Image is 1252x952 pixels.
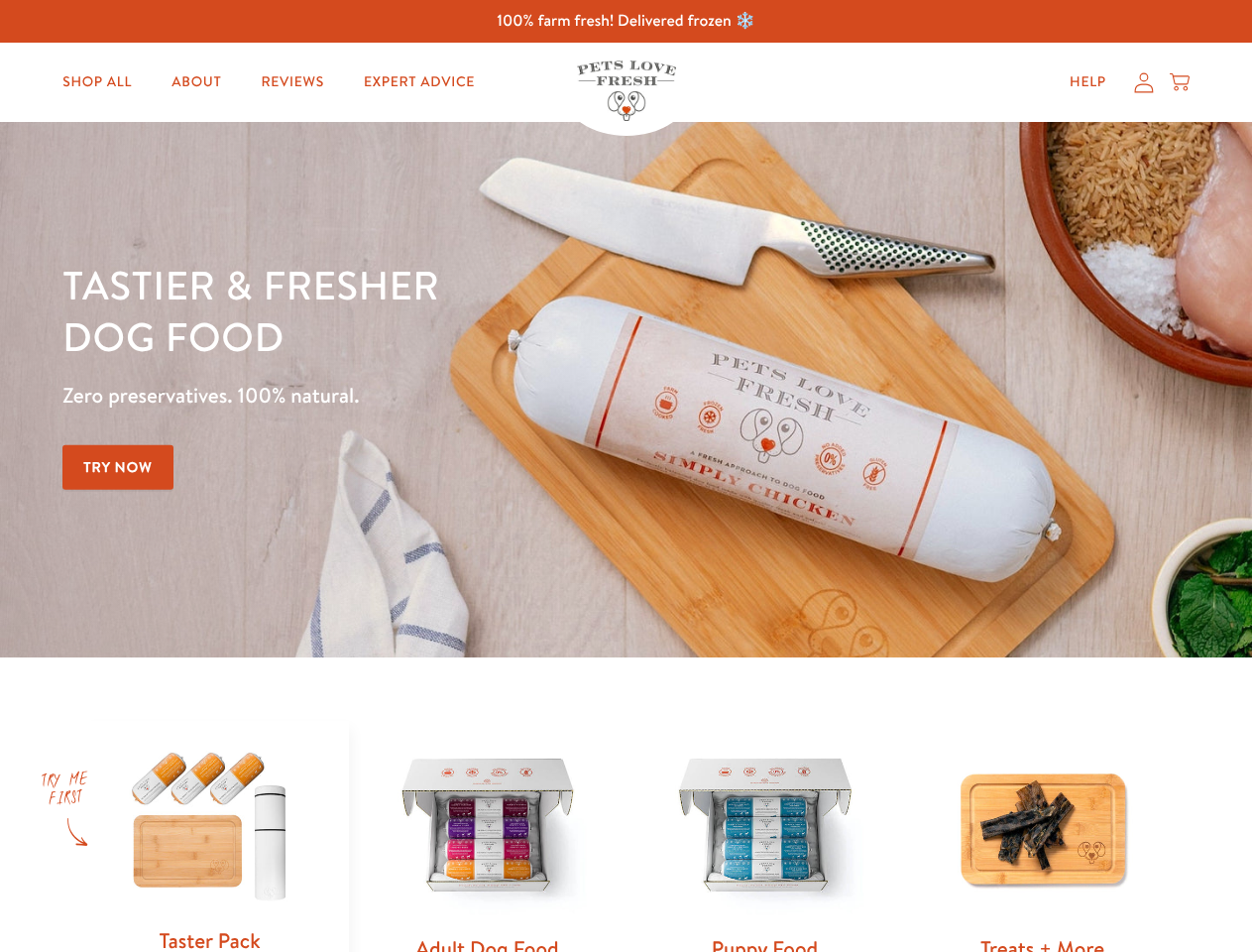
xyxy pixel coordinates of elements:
a: Try Now [62,445,173,490]
a: Help [1054,62,1122,102]
a: Reviews [245,62,339,102]
p: Zero preservatives. 100% natural. [62,378,814,414]
a: About [156,62,237,102]
h1: Tastier & fresher dog food [62,259,814,362]
a: Expert Advice [348,62,491,102]
a: Shop All [47,62,148,102]
img: Pets Love Fresh [577,60,676,121]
